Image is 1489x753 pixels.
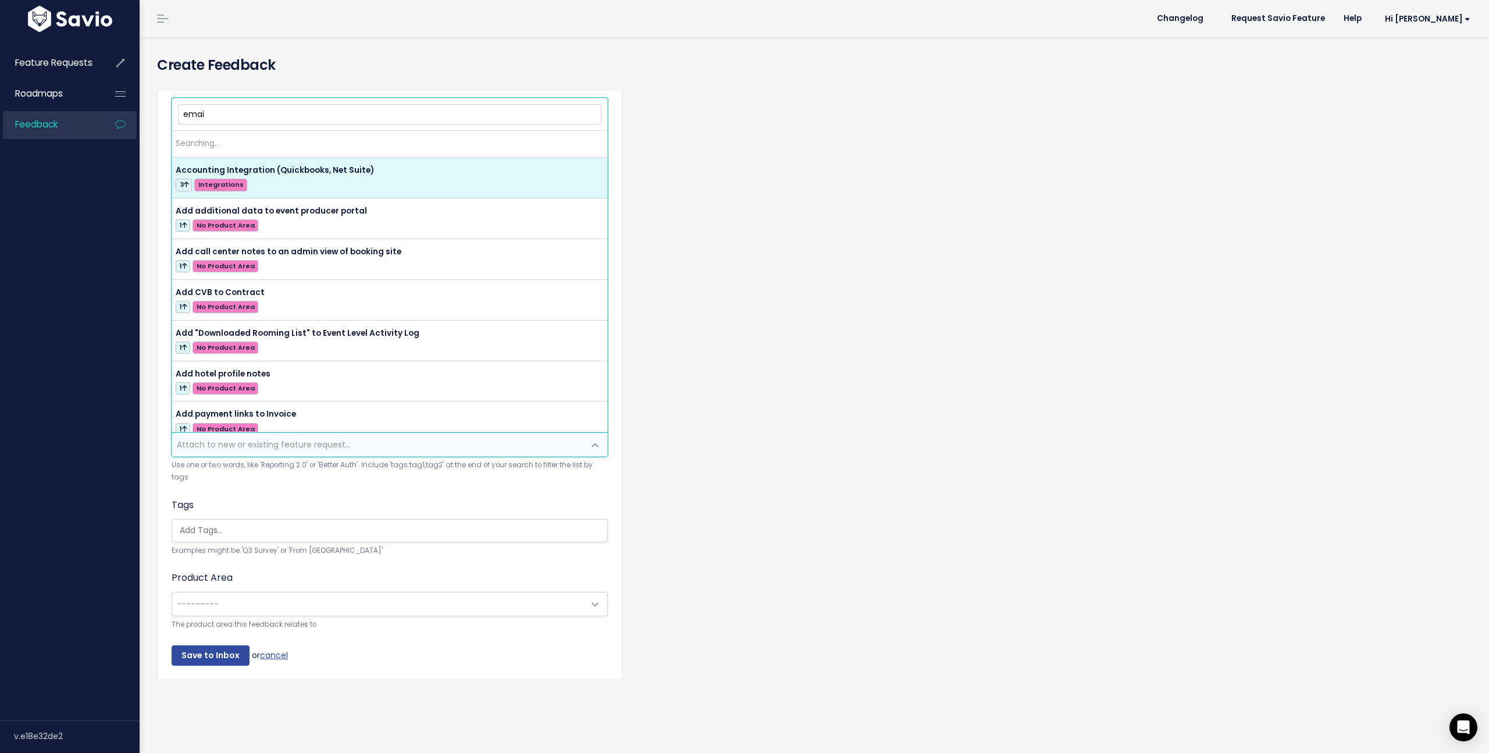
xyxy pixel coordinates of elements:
span: 1 [176,260,190,272]
span: No Product Area [193,260,258,272]
span: Add hotel profile notes [176,368,270,379]
a: Hi [PERSON_NAME] [1371,10,1480,28]
h4: Create Feedback [157,55,1472,76]
small: The product area this feedback relates to [172,619,608,631]
span: No Product Area [193,382,258,395]
span: Add call center notes to an admin view of booking site [176,246,401,257]
span: Roadmaps [15,87,63,100]
span: 1 [176,342,190,354]
span: Accounting Integration (Quickbooks, Net Suite) [176,165,374,176]
a: Request Savio Feature [1222,10,1334,27]
span: 1 [176,382,190,395]
span: Add payment links to Invoice [176,409,296,420]
span: Integrations [194,179,247,191]
span: Searching… [176,138,220,149]
a: cancel [260,649,288,660]
span: No Product Area [193,423,258,435]
a: Feedback [3,111,97,138]
span: Add CVB to Contract [176,287,265,298]
span: No Product Area [193,301,258,313]
input: Add Tags... [175,524,610,537]
div: Open Intercom Messenger [1449,713,1477,741]
span: 1 [176,301,190,313]
span: 1 [176,219,190,232]
span: Feature Requests [15,56,92,69]
span: Add "Downloaded Rooming List" to Event Level Activity Log [176,328,419,339]
span: 1 [176,423,190,435]
a: Roadmaps [3,80,97,107]
a: Feature Requests [3,49,97,76]
span: Attach to new or existing feature request... [177,439,351,450]
small: Use one or two words, like 'Reporting 2.0' or 'Better Auth'. Include 'tags:tag1,tag2' at the end ... [172,459,608,484]
label: Tags [172,498,194,512]
small: Examples might be 'Q3 Survey' or 'From [GEOGRAPHIC_DATA]' [172,545,608,557]
span: Add additional data to event producer portal [176,205,367,216]
a: Help [1334,10,1371,27]
span: Changelog [1157,15,1203,23]
span: No Product Area [193,219,258,232]
span: Feedback [15,118,58,130]
span: Hi [PERSON_NAME] [1385,15,1470,23]
div: v.e18e32de2 [14,721,140,751]
span: --------- [177,598,219,610]
img: logo-white.9d6f32f41409.svg [25,6,115,32]
span: 3 [176,179,192,191]
input: Save to Inbox [172,645,250,666]
label: Product Area [172,571,233,585]
span: No Product Area [193,342,258,354]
